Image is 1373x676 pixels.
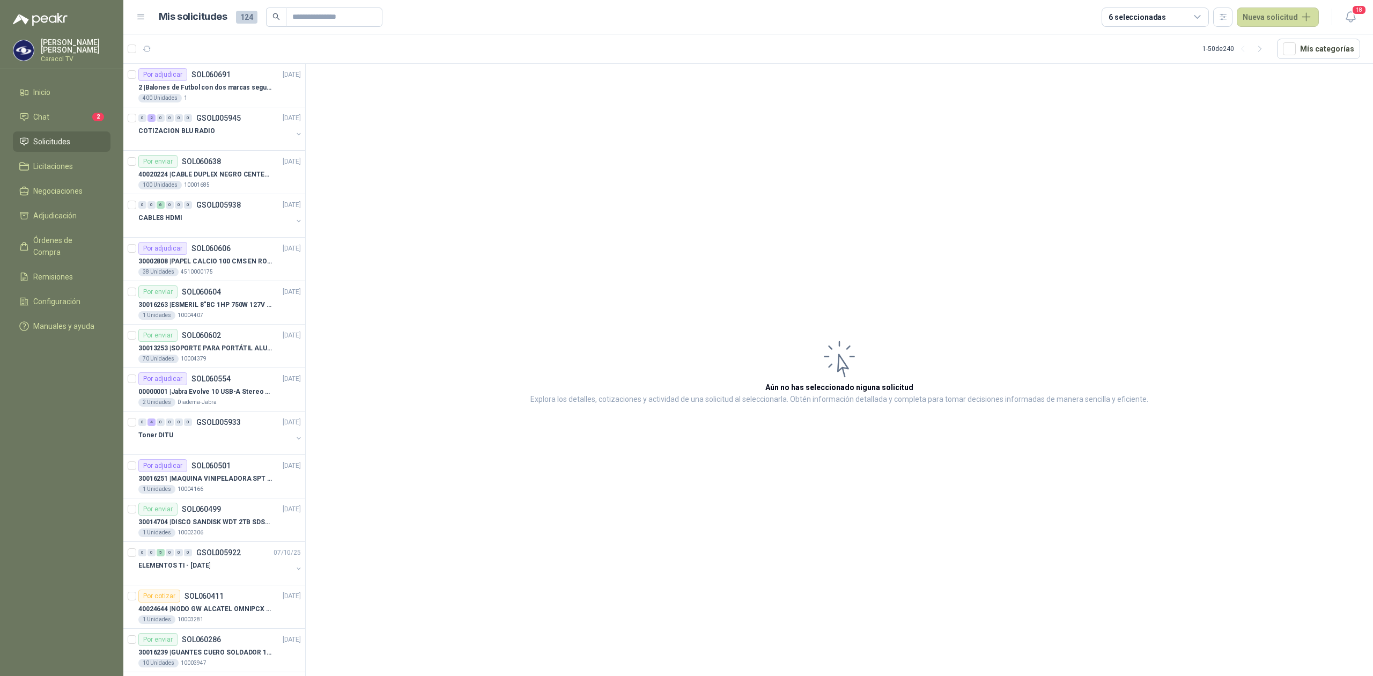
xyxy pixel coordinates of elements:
div: 0 [138,201,146,209]
span: Órdenes de Compra [33,234,100,258]
span: Licitaciones [33,160,73,172]
div: 0 [184,549,192,556]
div: 1 Unidades [138,485,175,494]
a: Inicio [13,82,110,102]
p: SOL060499 [182,505,221,513]
p: Toner DITU [138,430,173,440]
p: SOL060638 [182,158,221,165]
button: Mís categorías [1277,39,1360,59]
div: 0 [138,114,146,122]
h1: Mis solicitudes [159,9,227,25]
div: Por adjudicar [138,372,187,385]
a: Por adjudicarSOL060691[DATE] 2 |Balones de Futbol con dos marcas segun adjunto. Adjuntar cotizaci... [123,64,305,107]
p: Explora los detalles, cotizaciones y actividad de una solicitud al seleccionarla. Obtén informaci... [530,393,1148,406]
div: 0 [166,418,174,426]
p: [DATE] [283,157,301,167]
a: 0 0 6 0 0 0 GSOL005938[DATE] CABLES HDMI [138,199,303,233]
div: 0 [175,201,183,209]
a: Solicitudes [13,131,110,152]
span: Manuales y ayuda [33,320,94,332]
p: CABLES HDMI [138,213,182,223]
p: COTIZACION BLU RADIO [138,126,215,136]
p: 10004166 [178,485,203,494]
div: 0 [175,549,183,556]
div: 2 Unidades [138,398,175,407]
div: 0 [157,114,165,122]
a: Por enviarSOL060604[DATE] 30016263 |ESMERIL 8"BC 1HP 750W 127V 3450RPM URREA1 Unidades10004407 [123,281,305,325]
p: SOL060554 [191,375,231,383]
p: 10002306 [178,528,203,537]
p: [DATE] [283,287,301,297]
a: Por adjudicarSOL060606[DATE] 30002808 |PAPEL CALCIO 100 CMS EN ROLLO DE 100 GR38 Unidades4510000175 [123,238,305,281]
div: Por enviar [138,329,178,342]
div: 0 [166,549,174,556]
a: Órdenes de Compra [13,230,110,262]
div: 0 [184,418,192,426]
div: 0 [166,114,174,122]
p: [DATE] [283,461,301,471]
p: Caracol TV [41,56,110,62]
p: 10003947 [181,659,206,667]
a: Manuales y ayuda [13,316,110,336]
p: 07/10/25 [274,548,301,558]
span: Solicitudes [33,136,70,148]
div: 0 [184,201,192,209]
p: [DATE] [283,417,301,428]
p: 10003281 [178,615,203,624]
div: 100 Unidades [138,181,182,189]
div: Por cotizar [138,590,180,602]
div: Por enviar [138,155,178,168]
div: 0 [175,114,183,122]
p: [DATE] [283,330,301,341]
div: 70 Unidades [138,355,179,363]
div: 0 [138,549,146,556]
p: 00000001 | Jabra Evolve 10 USB-A Stereo HSC200 [138,387,272,397]
a: Por enviarSOL060499[DATE] 30014704 |DISCO SANDISK WDT 2TB SDSSDE61-2T00-G251 Unidades10002306 [123,498,305,542]
a: Negociaciones [13,181,110,201]
span: Adjudicación [33,210,77,222]
p: [DATE] [283,591,301,601]
a: Chat2 [13,107,110,127]
p: [DATE] [283,113,301,123]
div: 1 Unidades [138,311,175,320]
span: search [272,13,280,20]
div: 0 [175,418,183,426]
div: 10 Unidades [138,659,179,667]
p: 1 [184,94,187,102]
p: [DATE] [283,244,301,254]
a: Remisiones [13,267,110,287]
p: SOL060411 [184,592,224,600]
a: 0 2 0 0 0 0 GSOL005945[DATE] COTIZACION BLU RADIO [138,112,303,146]
a: Por enviarSOL060602[DATE] 30013253 |SOPORTE PARA PORTÁTIL ALUMINIO PLEGABLE VTA70 Unidades10004379 [123,325,305,368]
div: 400 Unidades [138,94,182,102]
p: 30016239 | GUANTES CUERO SOLDADOR 14 STEEL PRO SAFE(ADJUNTO FICHA TECNIC) [138,648,272,658]
p: Diadema-Jabra [178,398,217,407]
div: 1 Unidades [138,528,175,537]
p: 30013253 | SOPORTE PARA PORTÁTIL ALUMINIO PLEGABLE VTA [138,343,272,354]
a: Por adjudicarSOL060554[DATE] 00000001 |Jabra Evolve 10 USB-A Stereo HSC2002 UnidadesDiadema-Jabra [123,368,305,412]
a: Por enviarSOL060638[DATE] 40020224 |CABLE DUPLEX NEGRO CENTELSA 2X12 (COLOR NEGRO)100 Unidades100... [123,151,305,194]
p: SOL060606 [191,245,231,252]
div: 0 [157,418,165,426]
button: 18 [1341,8,1360,27]
p: [DATE] [283,374,301,384]
span: Inicio [33,86,50,98]
div: 0 [138,418,146,426]
div: 0 [147,201,156,209]
span: Remisiones [33,271,73,283]
p: 30016263 | ESMERIL 8"BC 1HP 750W 127V 3450RPM URREA [138,300,272,310]
p: 30002808 | PAPEL CALCIO 100 CMS EN ROLLO DE 100 GR [138,256,272,267]
a: Configuración [13,291,110,312]
p: [DATE] [283,70,301,80]
p: 30014704 | DISCO SANDISK WDT 2TB SDSSDE61-2T00-G25 [138,517,272,527]
p: GSOL005938 [196,201,241,209]
span: Negociaciones [33,185,83,197]
span: 18 [1352,5,1367,15]
div: Por adjudicar [138,242,187,255]
p: ELEMENTOS TI - [DATE] [138,561,210,571]
div: 0 [147,549,156,556]
div: 5 [157,549,165,556]
p: 10001685 [184,181,210,189]
h3: Aún no has seleccionado niguna solicitud [765,381,913,393]
div: 4 [147,418,156,426]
